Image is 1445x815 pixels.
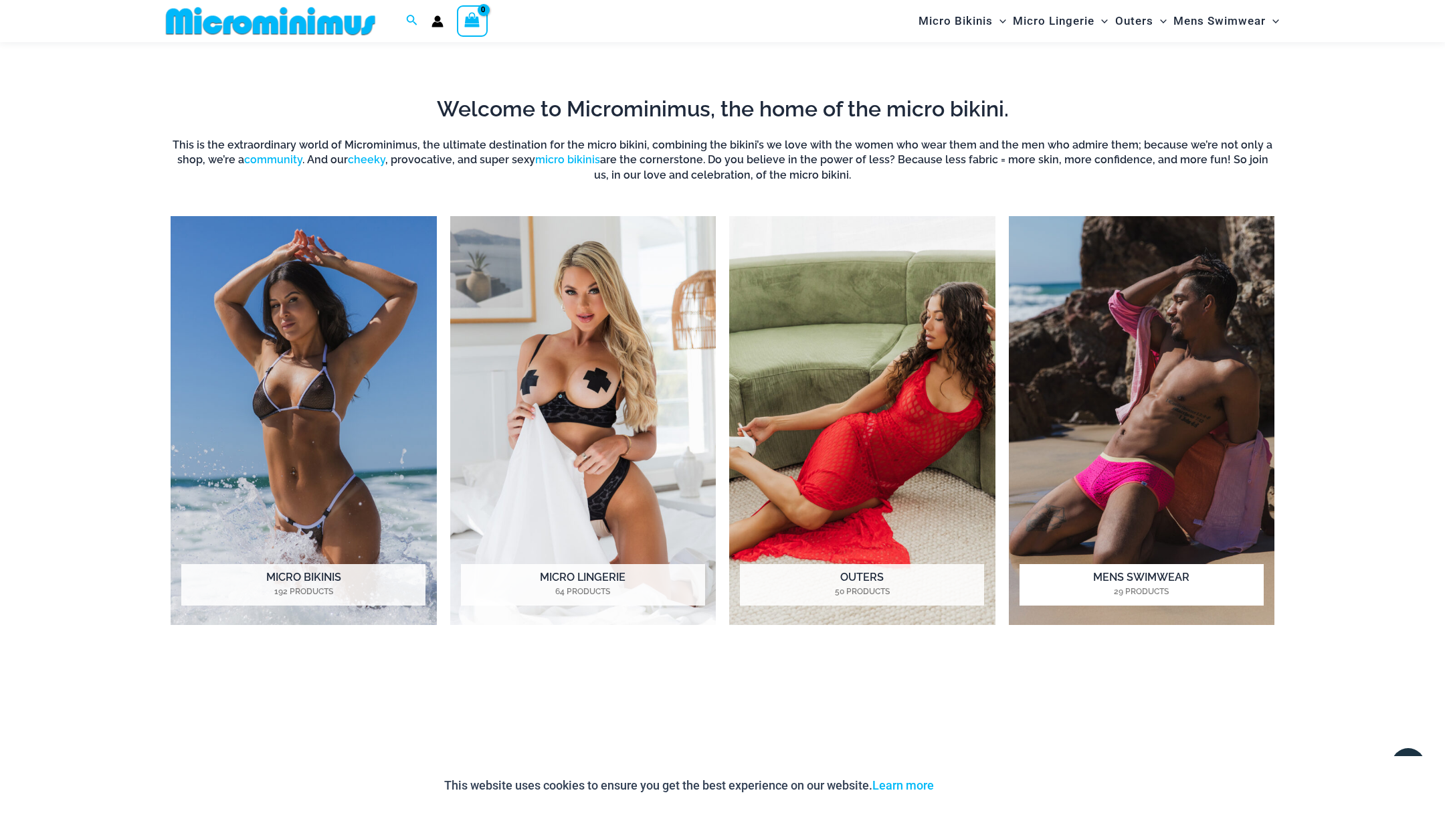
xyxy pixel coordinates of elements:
[915,4,1009,38] a: Micro BikinisMenu ToggleMenu Toggle
[729,216,995,625] a: Visit product category Outers
[461,564,705,606] h2: Micro Lingerie
[1013,4,1094,38] span: Micro Lingerie
[171,216,437,625] a: Visit product category Micro Bikinis
[450,216,716,625] img: Micro Lingerie
[461,585,705,598] mark: 64 Products
[171,216,437,625] img: Micro Bikinis
[1266,4,1279,38] span: Menu Toggle
[1009,4,1111,38] a: Micro LingerieMenu ToggleMenu Toggle
[993,4,1006,38] span: Menu Toggle
[1112,4,1170,38] a: OutersMenu ToggleMenu Toggle
[944,769,1001,802] button: Accept
[171,138,1274,183] h6: This is the extraordinary world of Microminimus, the ultimate destination for the micro bikini, c...
[913,2,1284,40] nav: Site Navigation
[1094,4,1108,38] span: Menu Toggle
[1009,216,1275,625] img: Mens Swimwear
[1009,216,1275,625] a: Visit product category Mens Swimwear
[1020,585,1264,598] mark: 29 Products
[740,585,984,598] mark: 50 Products
[244,153,302,166] a: community
[729,216,995,625] img: Outers
[181,585,425,598] mark: 192 Products
[1173,4,1266,38] span: Mens Swimwear
[872,778,934,792] a: Learn more
[1153,4,1167,38] span: Menu Toggle
[1115,4,1153,38] span: Outers
[740,564,984,606] h2: Outers
[171,95,1274,123] h2: Welcome to Microminimus, the home of the micro bikini.
[535,153,600,166] a: micro bikinis
[171,660,1274,761] iframe: TrustedSite Certified
[450,216,716,625] a: Visit product category Micro Lingerie
[348,153,385,166] a: cheeky
[406,13,418,29] a: Search icon link
[1170,4,1282,38] a: Mens SwimwearMenu ToggleMenu Toggle
[444,776,934,796] p: This website uses cookies to ensure you get the best experience on our website.
[431,15,444,27] a: Account icon link
[1020,564,1264,606] h2: Mens Swimwear
[457,5,488,36] a: View Shopping Cart, empty
[161,6,381,36] img: MM SHOP LOGO FLAT
[919,4,993,38] span: Micro Bikinis
[181,564,425,606] h2: Micro Bikinis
